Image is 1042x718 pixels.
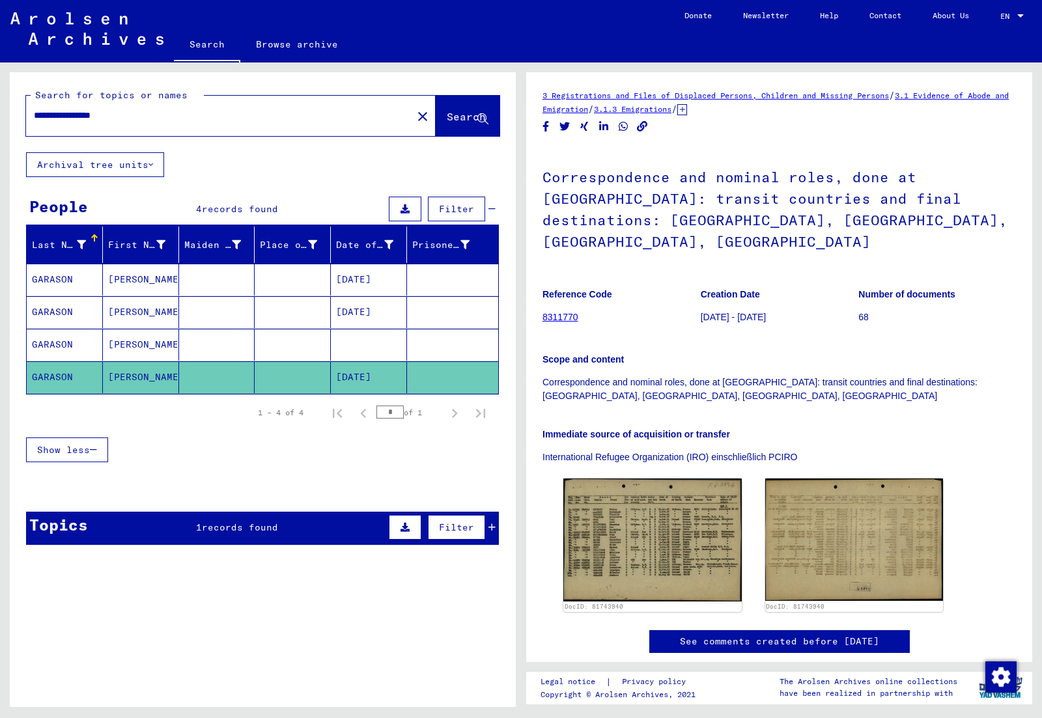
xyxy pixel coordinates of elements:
mat-cell: GARASON [27,264,103,296]
mat-header-cell: Date of Birth [331,227,407,263]
div: Maiden Name [184,238,242,252]
div: Last Name [32,238,86,252]
div: First Name [108,234,182,255]
div: Place of Birth [260,234,333,255]
button: Share on WhatsApp [617,118,630,135]
button: First page [324,400,350,426]
div: of 1 [376,406,442,419]
div: First Name [108,238,165,252]
span: records found [202,203,278,215]
button: Filter [428,197,485,221]
p: Copyright © Arolsen Archives, 2021 [541,689,701,700]
mat-header-cell: Place of Birth [255,227,331,263]
span: 4 [196,203,202,215]
button: Show less [26,437,108,462]
span: Filter [439,203,474,215]
a: Browse archive [240,29,354,60]
img: Arolsen_neg.svg [10,12,163,45]
mat-cell: [PERSON_NAME] [103,329,179,361]
a: Privacy policy [612,675,701,689]
button: Last page [468,400,494,426]
h1: Correspondence and nominal roles, done at [GEOGRAPHIC_DATA]: transit countries and final destinat... [542,147,1016,269]
b: Scope and content [542,354,624,365]
button: Share on Xing [578,118,591,135]
p: have been realized in partnership with [780,687,957,699]
button: Clear [410,103,436,129]
button: Archival tree units [26,152,164,177]
mat-cell: [PERSON_NAME] [103,361,179,393]
span: Show less [37,444,90,456]
a: 3.1.3 Emigrations [594,104,671,114]
mat-icon: close [415,109,430,124]
a: Legal notice [541,675,606,689]
mat-cell: GARASON [27,329,103,361]
span: / [889,89,895,101]
img: yv_logo.png [976,671,1025,704]
div: 1 – 4 of 4 [258,407,303,419]
mat-cell: [DATE] [331,264,407,296]
div: Change consent [985,661,1016,692]
div: | [541,675,701,689]
div: Last Name [32,234,102,255]
mat-cell: GARASON [27,361,103,393]
mat-header-cell: Maiden Name [179,227,255,263]
mat-header-cell: Prisoner # [407,227,498,263]
div: Place of Birth [260,238,317,252]
p: The Arolsen Archives online collections [780,676,957,687]
span: Filter [439,521,474,533]
div: Prisoner # [412,234,486,255]
button: Share on Facebook [539,118,553,135]
span: 1 [196,521,202,533]
p: Correspondence and nominal roles, done at [GEOGRAPHIC_DATA]: transit countries and final destinat... [542,376,1016,403]
mat-header-cell: Last Name [27,227,103,263]
img: Change consent [985,661,1017,693]
a: DocID: 81743940 [565,603,623,610]
div: Date of Birth [336,234,410,255]
mat-cell: [DATE] [331,361,407,393]
b: Immediate source of acquisition or transfer [542,429,730,439]
span: Search [447,110,486,123]
mat-cell: GARASON [27,296,103,328]
span: EN [1000,12,1015,21]
mat-label: Search for topics or names [35,89,188,101]
mat-cell: [PERSON_NAME] [103,264,179,296]
button: Filter [428,515,485,540]
a: 3 Registrations and Files of Displaced Persons, Children and Missing Persons [542,90,889,100]
b: Creation Date [701,289,760,299]
button: Share on Twitter [558,118,572,135]
p: [DATE] - [DATE] [701,311,858,324]
div: Maiden Name [184,234,258,255]
mat-cell: [DATE] [331,296,407,328]
div: Topics [29,513,88,536]
span: / [671,103,677,115]
span: / [588,103,594,115]
img: 002.jpg [765,478,944,601]
button: Share on LinkedIn [597,118,611,135]
div: People [29,195,88,218]
a: DocID: 81743940 [766,603,824,610]
mat-cell: [PERSON_NAME] [103,296,179,328]
div: Prisoner # [412,238,470,252]
b: Reference Code [542,289,612,299]
p: 68 [858,311,1016,324]
p: International Refugee Organization (IRO) einschließlich PCIRO [542,450,1016,464]
a: Search [174,29,240,62]
div: Date of Birth [336,238,393,252]
a: See comments created before [DATE] [680,635,879,648]
b: Number of documents [858,289,955,299]
button: Previous page [350,400,376,426]
button: Copy link [636,118,649,135]
mat-header-cell: First Name [103,227,179,263]
span: records found [202,521,278,533]
img: 001.jpg [563,478,742,601]
a: 8311770 [542,312,578,322]
button: Search [436,96,500,136]
button: Next page [442,400,468,426]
